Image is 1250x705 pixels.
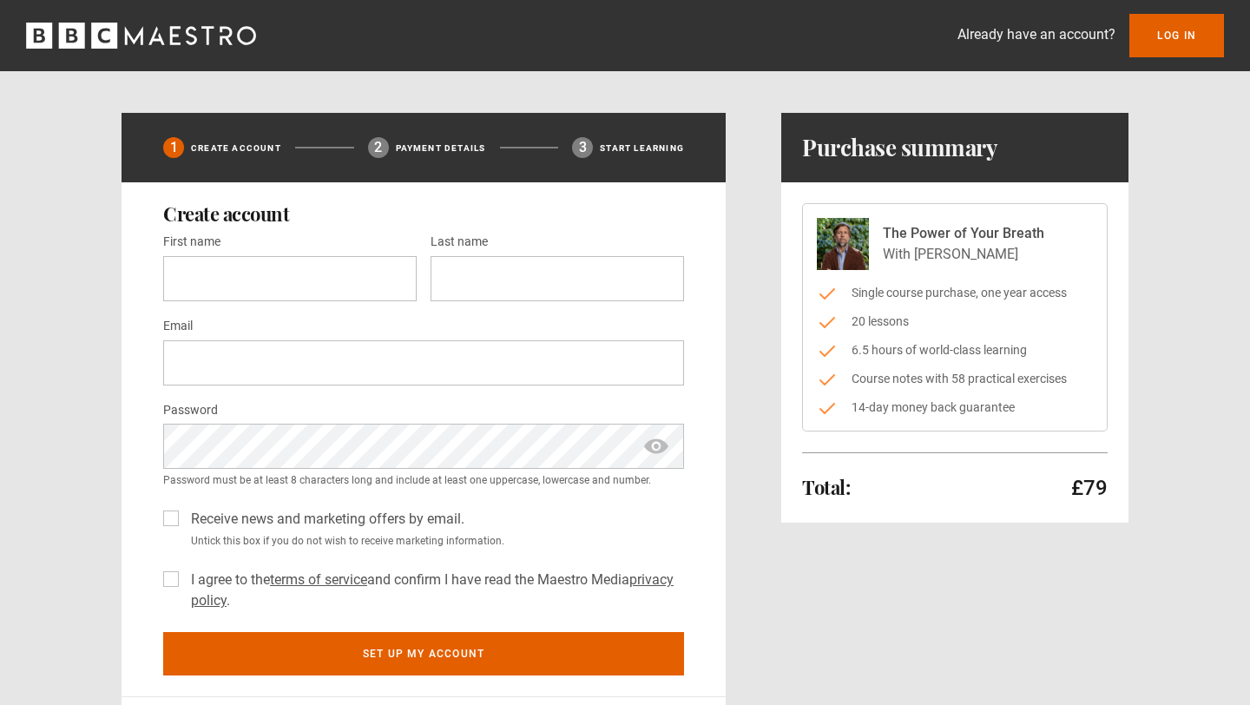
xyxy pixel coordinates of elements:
[957,24,1115,45] p: Already have an account?
[1129,14,1224,57] a: Log In
[1071,474,1108,502] p: £79
[184,509,464,530] label: Receive news and marketing offers by email.
[26,23,256,49] svg: BBC Maestro
[163,400,218,421] label: Password
[184,570,684,611] label: I agree to the and confirm I have read the Maestro Media .
[817,341,1093,359] li: 6.5 hours of world-class learning
[191,142,281,155] p: Create Account
[802,134,997,161] h1: Purchase summary
[184,533,684,549] small: Untick this box if you do not wish to receive marketing information.
[883,223,1044,244] p: The Power of Your Breath
[817,284,1093,302] li: Single course purchase, one year access
[163,232,220,253] label: First name
[817,399,1093,417] li: 14-day money back guarantee
[802,477,850,497] h2: Total:
[163,472,684,488] small: Password must be at least 8 characters long and include at least one uppercase, lowercase and num...
[396,142,486,155] p: Payment details
[368,137,389,158] div: 2
[817,370,1093,388] li: Course notes with 58 practical exercises
[431,232,488,253] label: Last name
[163,137,184,158] div: 1
[600,142,684,155] p: Start learning
[163,632,684,675] button: Set up my account
[817,313,1093,331] li: 20 lessons
[642,424,670,469] span: show password
[883,244,1044,265] p: With [PERSON_NAME]
[163,316,193,337] label: Email
[163,203,684,224] h2: Create account
[572,137,593,158] div: 3
[270,571,367,588] a: terms of service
